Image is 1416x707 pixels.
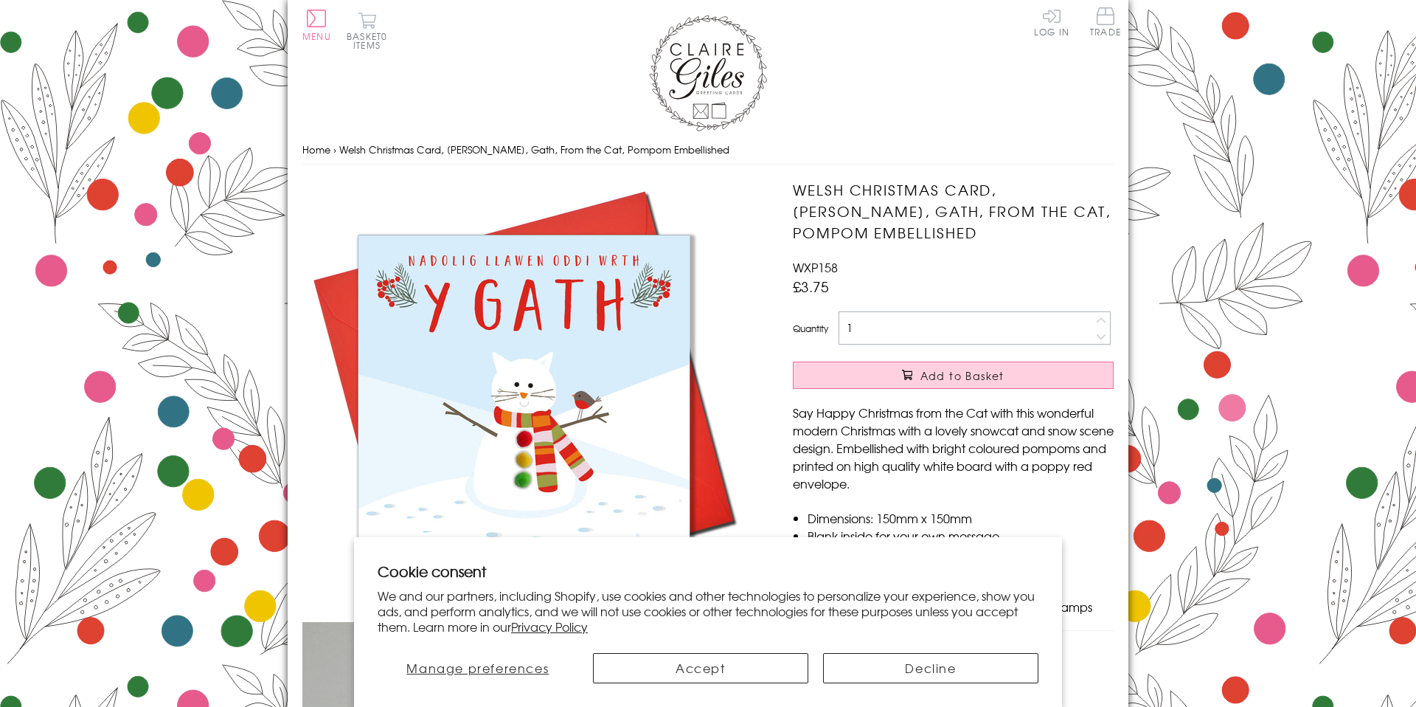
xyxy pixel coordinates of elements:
span: 0 items [353,30,387,52]
button: Add to Basket [793,362,1114,389]
a: Privacy Policy [511,618,588,635]
a: Home [302,142,330,156]
li: Blank inside for your own message [808,527,1114,545]
button: Accept [593,653,808,683]
button: Decline [823,653,1038,683]
span: Trade [1090,7,1121,36]
img: Claire Giles Greetings Cards [649,15,767,131]
span: £3.75 [793,276,829,297]
a: Log In [1034,7,1069,36]
a: Trade [1090,7,1121,39]
li: Dimensions: 150mm x 150mm [808,509,1114,527]
span: Menu [302,30,331,43]
p: We and our partners, including Shopify, use cookies and other technologies to personalize your ex... [378,588,1038,634]
h1: Welsh Christmas Card, [PERSON_NAME], Gath, From the Cat, Pompom Embellished [793,179,1114,243]
span: WXP158 [793,258,838,276]
span: › [333,142,336,156]
h2: Cookie consent [378,561,1038,582]
label: Quantity [793,322,828,335]
nav: breadcrumbs [302,135,1114,165]
span: Manage preferences [406,659,549,677]
button: Basket0 items [347,12,387,49]
button: Menu [302,10,331,41]
p: Say Happy Christmas from the Cat with this wonderful modern Christmas with a lovely snowcat and s... [793,404,1114,492]
button: Manage preferences [378,653,578,683]
span: Welsh Christmas Card, [PERSON_NAME], Gath, From the Cat, Pompom Embellished [339,142,729,156]
span: Add to Basket [920,368,1004,383]
img: Welsh Christmas Card, Nadolig Llawen, Gath, From the Cat, Pompom Embellished [302,179,745,622]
